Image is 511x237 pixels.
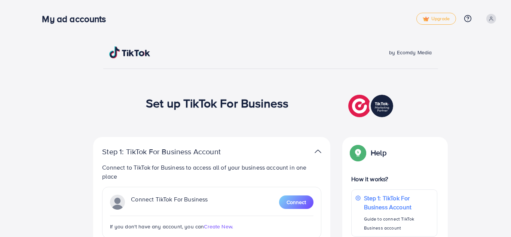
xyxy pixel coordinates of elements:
[146,96,288,110] h1: Set up TikTok For Business
[348,93,395,119] img: TikTok partner
[423,16,450,22] span: Upgrade
[364,194,433,212] p: Step 1: TikTok For Business Account
[42,13,112,24] h3: My ad accounts
[364,215,433,233] p: Guide to connect TikTok Business account
[423,16,429,22] img: tick
[351,174,437,183] p: How it works?
[389,49,432,56] span: by Ecomdy Media
[315,146,321,157] img: TikTok partner
[371,148,386,157] p: Help
[102,147,244,156] p: Step 1: TikTok For Business Account
[109,46,150,58] img: TikTok
[416,13,456,25] a: tickUpgrade
[351,146,365,159] img: Popup guide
